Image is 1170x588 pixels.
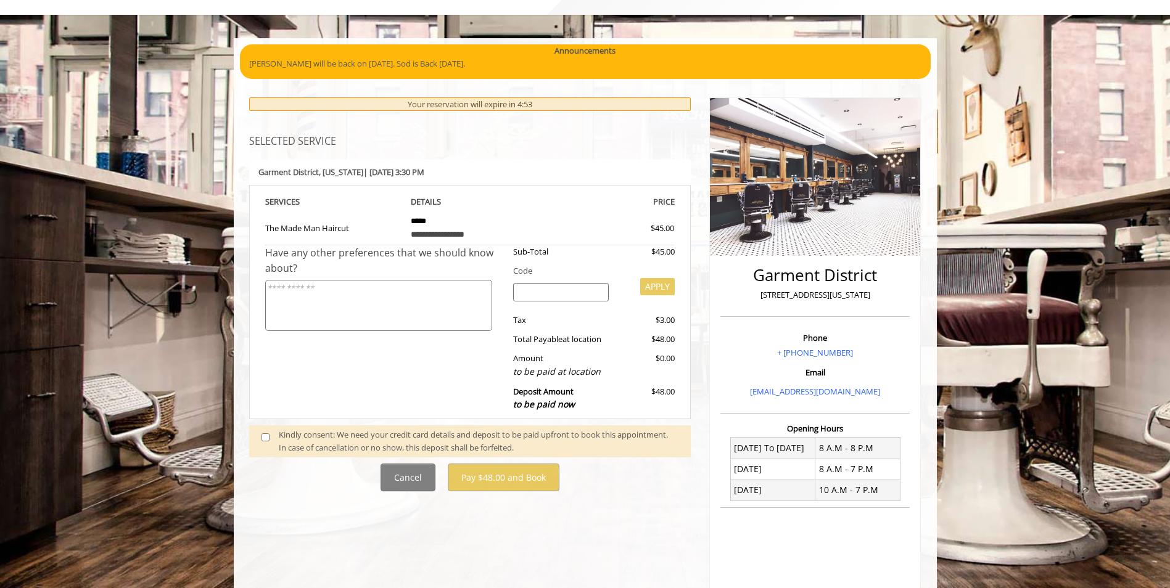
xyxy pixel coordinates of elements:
div: $45.00 [606,222,674,235]
b: Announcements [554,44,616,57]
td: 8 A.M - 7 P.M [815,459,900,480]
p: [STREET_ADDRESS][US_STATE] [723,288,907,301]
span: , [US_STATE] [319,166,363,178]
div: $48.00 [618,385,675,412]
b: Deposit Amount [513,386,575,410]
td: [DATE] [730,459,815,480]
div: Sub-Total [504,245,618,258]
div: $0.00 [618,352,675,378]
h3: SELECTED SERVICE [249,136,691,147]
td: [DATE] [730,480,815,500]
div: Amount [504,352,618,378]
span: S [295,196,300,207]
td: The Made Man Haircut [265,209,402,245]
div: Kindly consent: We need your credit card details and deposit to be paid upfront to book this appo... [279,428,678,454]
th: SERVICE [265,195,402,209]
div: $48.00 [618,333,675,346]
th: DETAILS [402,195,538,209]
h3: Phone [723,333,907,342]
p: [PERSON_NAME] will be back on [DATE]. Sod is Back [DATE]. [249,57,921,70]
h3: Email [723,368,907,377]
th: PRICE [538,195,675,209]
td: 10 A.M - 7 P.M [815,480,900,500]
button: Pay $48.00 and Book [448,463,559,491]
span: at location [562,333,601,345]
button: Cancel [381,463,435,491]
div: Total Payable [504,333,618,346]
div: to be paid at location [513,365,609,378]
h3: Opening Hours [720,424,910,433]
div: Tax [504,314,618,327]
h2: Garment District [723,266,907,284]
div: Code [504,264,675,277]
button: APPLY [640,278,675,295]
a: [EMAIL_ADDRESS][DOMAIN_NAME] [750,386,880,397]
td: [DATE] To [DATE] [730,438,815,459]
span: to be paid now [513,398,575,410]
div: $45.00 [618,245,675,258]
div: $3.00 [618,314,675,327]
b: Garment District | [DATE] 3:30 PM [258,166,424,178]
td: 8 A.M - 8 P.M [815,438,900,459]
a: + [PHONE_NUMBER] [777,347,853,358]
div: Your reservation will expire in 4:53 [249,97,691,112]
div: Have any other preferences that we should know about? [265,245,505,277]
